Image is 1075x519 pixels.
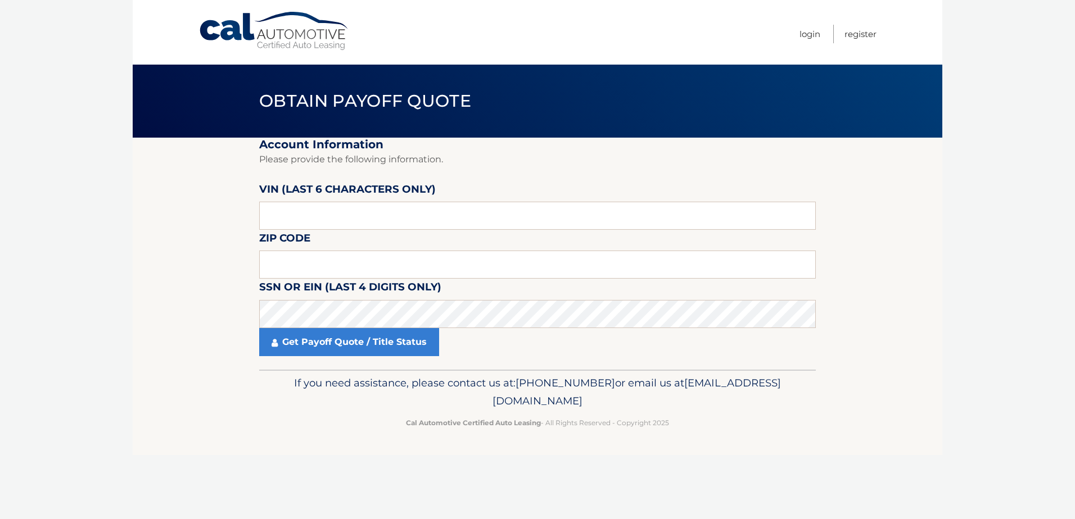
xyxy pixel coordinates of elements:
p: - All Rights Reserved - Copyright 2025 [267,417,808,429]
h2: Account Information [259,138,816,152]
a: Login [800,25,820,43]
p: Please provide the following information. [259,152,816,167]
span: Obtain Payoff Quote [259,90,471,111]
strong: Cal Automotive Certified Auto Leasing [406,418,541,427]
a: Cal Automotive [198,11,350,51]
p: If you need assistance, please contact us at: or email us at [267,374,808,410]
a: Get Payoff Quote / Title Status [259,328,439,356]
span: [PHONE_NUMBER] [516,376,615,389]
a: Register [844,25,877,43]
label: Zip Code [259,230,310,251]
label: VIN (last 6 characters only) [259,181,436,202]
label: SSN or EIN (last 4 digits only) [259,279,441,299]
